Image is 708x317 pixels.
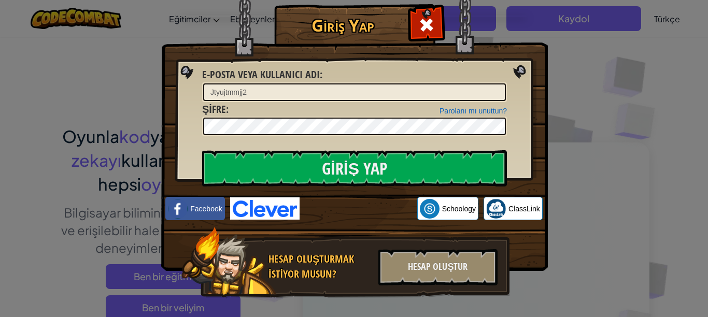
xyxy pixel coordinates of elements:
[202,102,229,117] label: :
[230,197,300,220] img: clever-logo-blue.png
[277,16,409,34] h1: Giriş Yap
[442,204,476,214] span: Schoology
[190,204,222,214] span: Facebook
[378,249,498,285] div: Hesap Oluştur
[300,197,417,220] iframe: Google ile Oturum Açma Düğmesi
[268,252,372,281] div: Hesap oluşturmak istiyor musun?
[508,204,540,214] span: ClassLink
[202,150,507,186] input: Giriş Yap
[420,199,440,219] img: schoology.png
[202,67,320,81] span: E-posta veya kullanıcı adı
[486,199,506,219] img: classlink-logo-small.png
[202,67,322,82] label: :
[168,199,188,219] img: facebook_small.png
[440,107,507,115] a: Parolanı mı unuttun?
[202,102,226,116] span: Şifre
